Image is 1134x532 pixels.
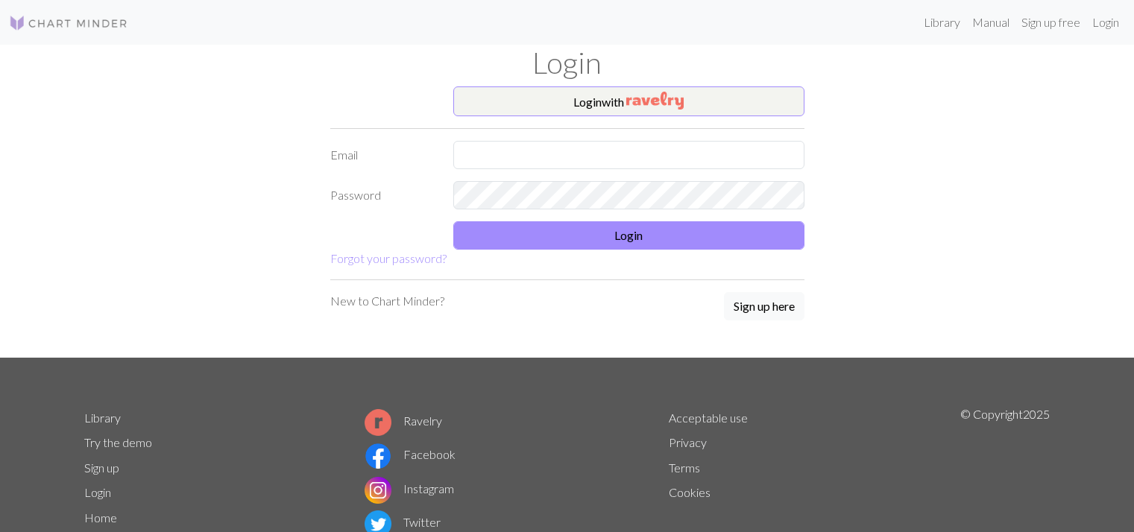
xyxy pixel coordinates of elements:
p: New to Chart Minder? [330,292,444,310]
a: Home [84,510,117,525]
a: Sign up free [1015,7,1086,37]
button: Login [453,221,804,250]
a: Facebook [365,447,456,461]
button: Loginwith [453,86,804,116]
a: Login [84,485,111,499]
button: Sign up here [724,292,804,320]
a: Twitter [365,515,441,529]
img: Ravelry logo [365,409,391,436]
a: Forgot your password? [330,251,447,265]
a: Ravelry [365,414,442,428]
img: Logo [9,14,128,32]
a: Login [1086,7,1125,37]
a: Library [84,411,121,425]
a: Try the demo [84,435,152,449]
a: Cookies [669,485,711,499]
a: Sign up [84,460,119,475]
img: Facebook logo [365,443,391,469]
a: Library [918,7,966,37]
img: Instagram logo [365,477,391,504]
a: Manual [966,7,1015,37]
a: Privacy [669,435,707,449]
a: Instagram [365,481,454,495]
h1: Login [75,45,1059,80]
a: Acceptable use [669,411,748,425]
a: Terms [669,460,700,475]
label: Password [321,181,444,209]
a: Sign up here [724,292,804,322]
label: Email [321,141,444,169]
img: Ravelry [626,92,684,110]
